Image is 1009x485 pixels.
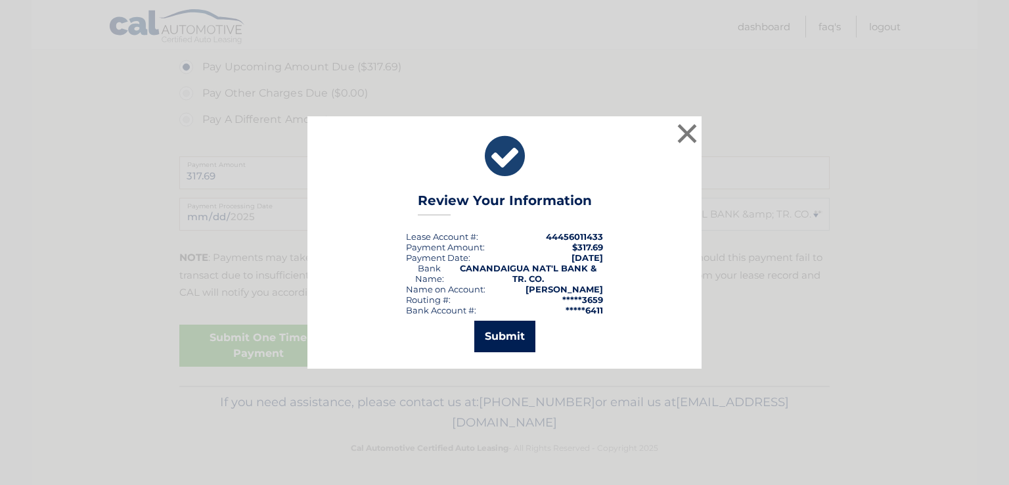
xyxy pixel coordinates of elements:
div: Routing #: [406,294,451,305]
span: $317.69 [572,242,603,252]
span: Payment Date [406,252,468,263]
div: Payment Amount: [406,242,485,252]
div: Bank Name: [406,263,453,284]
div: Lease Account #: [406,231,478,242]
strong: [PERSON_NAME] [526,284,603,294]
button: Submit [474,321,535,352]
strong: CANANDAIGUA NAT'L BANK & TR. CO. [460,263,596,284]
div: : [406,252,470,263]
h3: Review Your Information [418,193,592,216]
div: Bank Account #: [406,305,476,315]
button: × [674,120,700,147]
span: [DATE] [572,252,603,263]
div: Name on Account: [406,284,485,294]
strong: 44456011433 [546,231,603,242]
